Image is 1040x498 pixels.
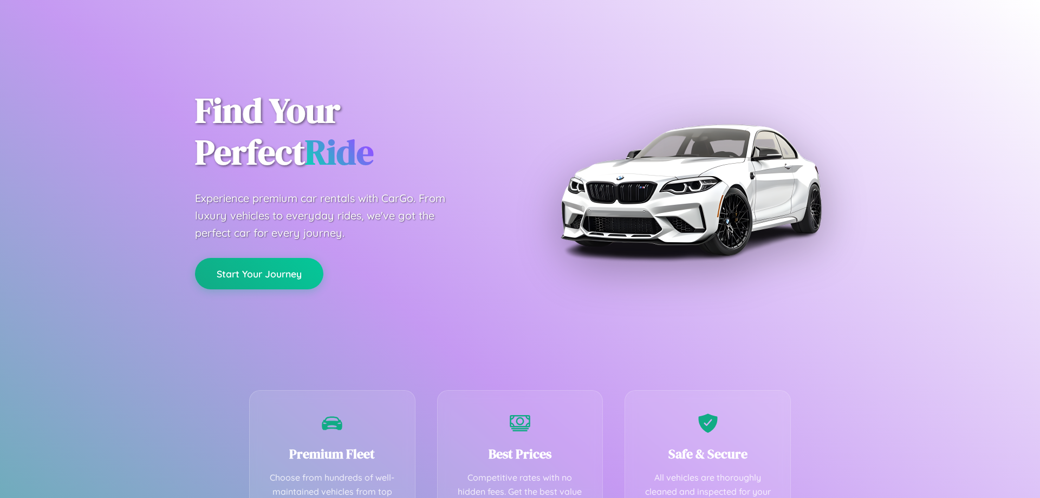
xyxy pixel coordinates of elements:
[555,54,826,325] img: Premium BMW car rental vehicle
[641,445,774,463] h3: Safe & Secure
[195,258,323,289] button: Start Your Journey
[305,128,374,176] span: Ride
[195,190,466,242] p: Experience premium car rentals with CarGo. From luxury vehicles to everyday rides, we've got the ...
[454,445,587,463] h3: Best Prices
[266,445,399,463] h3: Premium Fleet
[195,90,504,173] h1: Find Your Perfect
